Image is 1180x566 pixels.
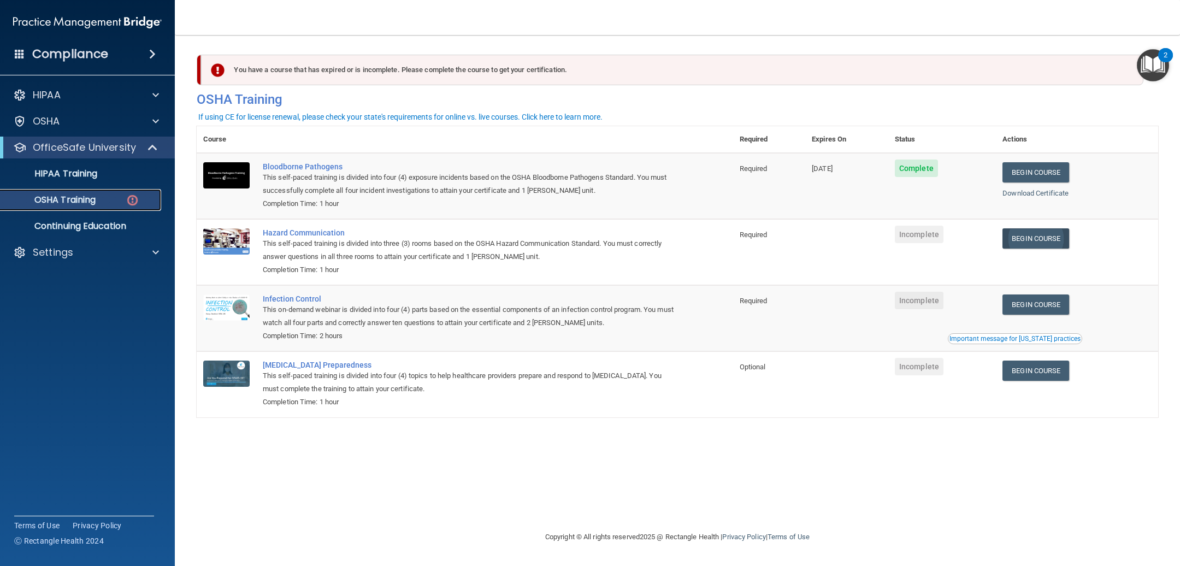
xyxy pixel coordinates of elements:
[888,126,996,153] th: Status
[1002,228,1069,249] a: Begin Course
[263,263,678,276] div: Completion Time: 1 hour
[198,113,603,121] div: If using CE for license renewal, please check your state's requirements for online vs. live cours...
[13,246,159,259] a: Settings
[740,164,768,173] span: Required
[33,141,136,154] p: OfficeSafe University
[1002,162,1069,182] a: Begin Course
[197,92,1158,107] h4: OSHA Training
[263,396,678,409] div: Completion Time: 1 hour
[211,63,225,77] img: exclamation-circle-solid-danger.72ef9ffc.png
[895,358,943,375] span: Incomplete
[1002,294,1069,315] a: Begin Course
[733,126,805,153] th: Required
[895,292,943,309] span: Incomplete
[263,197,678,210] div: Completion Time: 1 hour
[812,164,833,173] span: [DATE]
[948,333,1082,344] button: Read this if you are a dental practitioner in the state of CA
[996,126,1158,153] th: Actions
[32,46,108,62] h4: Compliance
[263,361,678,369] a: [MEDICAL_DATA] Preparedness
[895,226,943,243] span: Incomplete
[895,160,938,177] span: Complete
[1002,189,1069,197] a: Download Certificate
[740,363,766,371] span: Optional
[263,237,678,263] div: This self-paced training is divided into three (3) rooms based on the OSHA Hazard Communication S...
[740,297,768,305] span: Required
[14,535,104,546] span: Ⓒ Rectangle Health 2024
[14,520,60,531] a: Terms of Use
[949,335,1081,342] div: Important message for [US_STATE] practices
[263,369,678,396] div: This self-paced training is divided into four (4) topics to help healthcare providers prepare and...
[1137,49,1169,81] button: Open Resource Center, 2 new notifications
[197,126,256,153] th: Course
[13,11,162,33] img: PMB logo
[201,55,1143,85] div: You have a course that has expired or is incomplete. Please complete the course to get your certi...
[13,115,159,128] a: OSHA
[263,329,678,343] div: Completion Time: 2 hours
[33,246,73,259] p: Settings
[33,89,61,102] p: HIPAA
[13,141,158,154] a: OfficeSafe University
[263,162,678,171] a: Bloodborne Pathogens
[768,533,810,541] a: Terms of Use
[478,520,877,555] div: Copyright © All rights reserved 2025 @ Rectangle Health | |
[1002,361,1069,381] a: Begin Course
[805,126,888,153] th: Expires On
[126,193,139,207] img: danger-circle.6113f641.png
[263,294,678,303] a: Infection Control
[7,168,97,179] p: HIPAA Training
[263,171,678,197] div: This self-paced training is divided into four (4) exposure incidents based on the OSHA Bloodborne...
[263,303,678,329] div: This on-demand webinar is divided into four (4) parts based on the essential components of an inf...
[263,228,678,237] a: Hazard Communication
[7,221,156,232] p: Continuing Education
[1164,55,1167,69] div: 2
[13,89,159,102] a: HIPAA
[73,520,122,531] a: Privacy Policy
[722,533,765,541] a: Privacy Policy
[197,111,604,122] button: If using CE for license renewal, please check your state's requirements for online vs. live cours...
[33,115,60,128] p: OSHA
[740,231,768,239] span: Required
[7,194,96,205] p: OSHA Training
